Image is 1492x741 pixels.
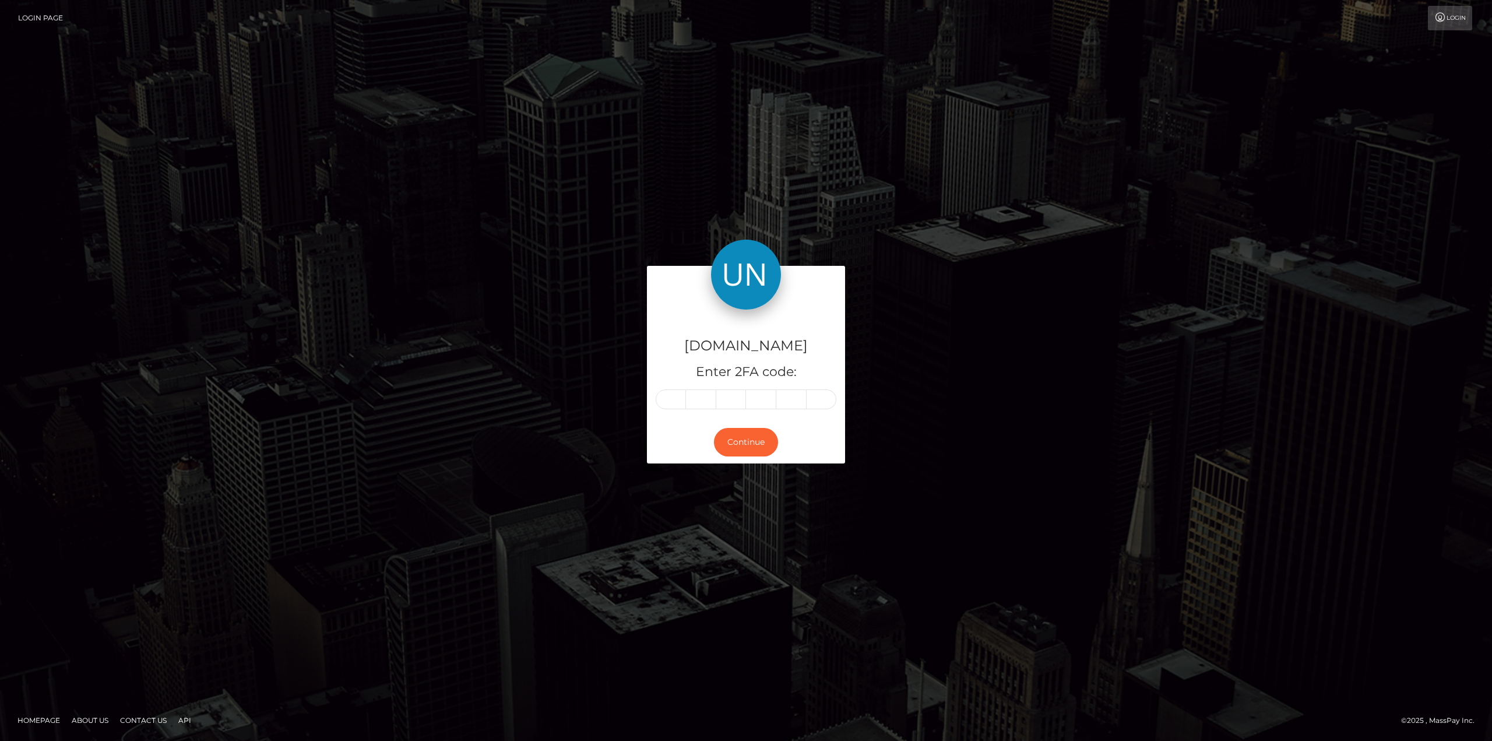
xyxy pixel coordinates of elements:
[174,711,196,729] a: API
[115,711,171,729] a: Contact Us
[656,363,836,381] h5: Enter 2FA code:
[67,711,113,729] a: About Us
[1401,714,1483,727] div: © 2025 , MassPay Inc.
[1428,6,1472,30] a: Login
[714,428,778,456] button: Continue
[656,336,836,356] h4: [DOMAIN_NAME]
[711,240,781,310] img: Unlockt.me
[13,711,65,729] a: Homepage
[18,6,63,30] a: Login Page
